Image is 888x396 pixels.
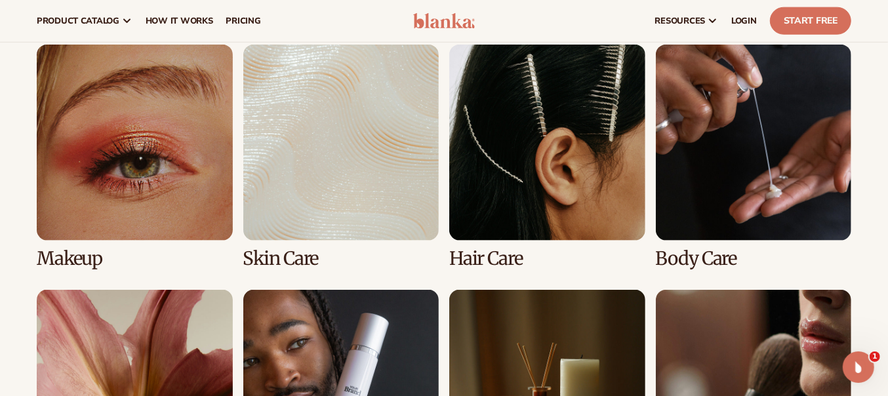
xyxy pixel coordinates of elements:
[870,351,880,362] span: 1
[449,248,645,269] h3: Hair Care
[37,45,233,268] div: 1 / 8
[243,248,439,269] h3: Skin Care
[656,45,852,268] div: 4 / 8
[731,16,757,26] span: LOGIN
[655,16,705,26] span: resources
[226,16,260,26] span: pricing
[449,45,645,268] div: 3 / 8
[656,248,852,269] h3: Body Care
[413,13,475,29] img: logo
[843,351,874,383] iframe: Intercom live chat
[37,16,119,26] span: product catalog
[146,16,213,26] span: How It Works
[243,45,439,268] div: 2 / 8
[37,248,233,269] h3: Makeup
[770,7,851,35] a: Start Free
